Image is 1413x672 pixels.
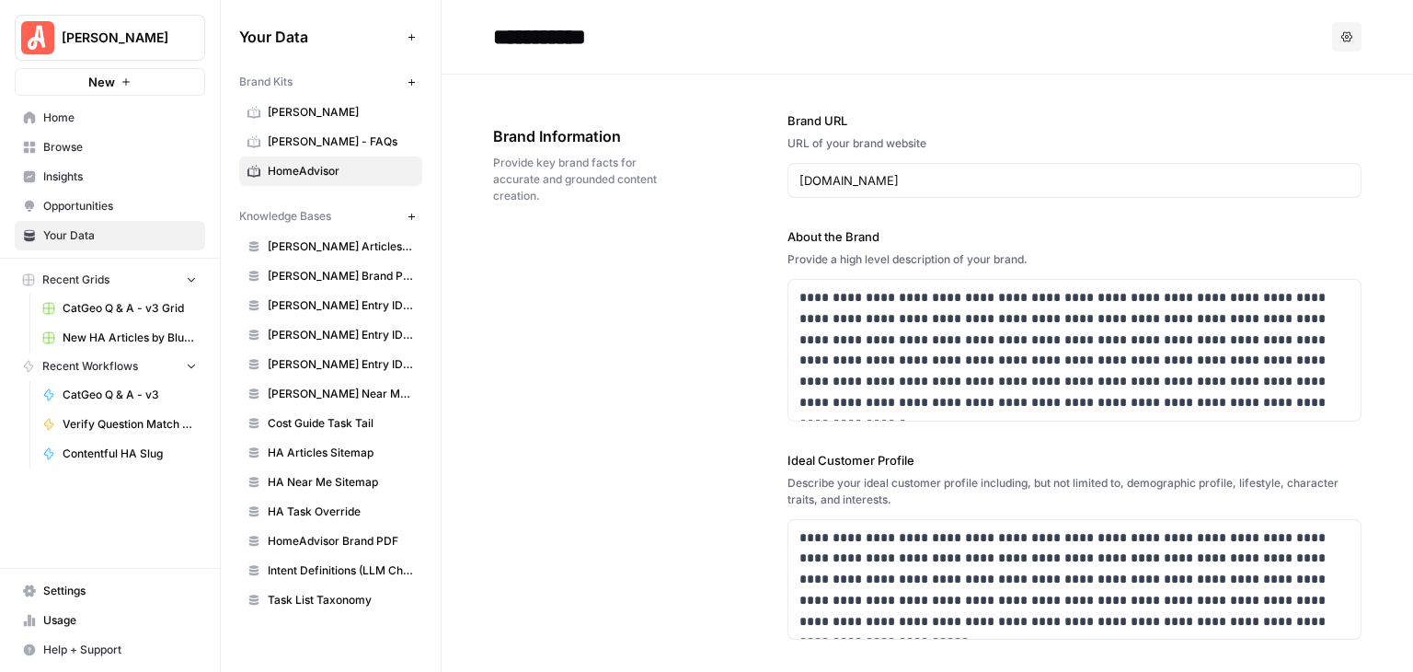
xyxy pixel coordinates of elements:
[239,74,293,90] span: Brand Kits
[239,350,422,379] a: [PERSON_NAME] Entry IDs: Unified Task
[239,585,422,615] a: Task List Taxonomy
[239,497,422,527] a: HA Task Override
[268,562,414,579] span: Intent Definitions (LLM Chatbot)
[239,261,422,291] a: [PERSON_NAME] Brand PDF
[15,576,205,606] a: Settings
[63,300,197,317] span: CatGeo Q & A - v3 Grid
[239,232,422,261] a: [PERSON_NAME] Articles Sitemaps
[268,356,414,373] span: [PERSON_NAME] Entry IDs: Unified Task
[239,556,422,585] a: Intent Definitions (LLM Chatbot)
[15,266,205,294] button: Recent Grids
[268,238,414,255] span: [PERSON_NAME] Articles Sitemaps
[21,21,54,54] img: Angi Logo
[239,379,422,409] a: [PERSON_NAME] Near Me Sitemap
[34,323,205,353] a: New HA Articles by Blueprint Grid
[15,133,205,162] a: Browse
[239,291,422,320] a: [PERSON_NAME] Entry IDs: Location
[239,98,422,127] a: [PERSON_NAME]
[239,127,422,156] a: [PERSON_NAME] - FAQs
[15,635,205,665] button: Help + Support
[34,410,205,439] a: Verify Question Match Template
[63,330,197,346] span: New HA Articles by Blueprint Grid
[239,320,422,350] a: [PERSON_NAME] Entry IDs: Questions
[15,103,205,133] a: Home
[239,26,400,48] span: Your Data
[268,445,414,461] span: HA Articles Sitemap
[15,221,205,250] a: Your Data
[43,227,197,244] span: Your Data
[34,294,205,323] a: CatGeo Q & A - v3 Grid
[43,642,197,658] span: Help + Support
[42,358,138,375] span: Recent Workflows
[268,474,414,491] span: HA Near Me Sitemap
[787,251,1361,268] div: Provide a high level description of your brand.
[787,227,1361,246] label: About the Brand
[268,415,414,432] span: Cost Guide Task Tail
[799,171,1350,190] input: www.sundaysoccer.com
[268,386,414,402] span: [PERSON_NAME] Near Me Sitemap
[15,68,205,96] button: New
[15,191,205,221] a: Opportunities
[239,527,422,556] a: HomeAdvisor Brand PDF
[15,353,205,380] button: Recent Workflows
[15,162,205,191] a: Insights
[268,104,414,121] span: [PERSON_NAME]
[43,198,197,214] span: Opportunities
[62,29,173,47] span: [PERSON_NAME]
[239,156,422,186] a: HomeAdvisor
[43,139,197,156] span: Browse
[787,111,1361,130] label: Brand URL
[268,533,414,550] span: HomeAdvisor Brand PDF
[42,272,109,288] span: Recent Grids
[493,155,684,204] span: Provide key brand facts for accurate and grounded content creation.
[268,268,414,284] span: [PERSON_NAME] Brand PDF
[493,125,684,147] span: Brand Information
[239,409,422,438] a: Cost Guide Task Tail
[15,606,205,635] a: Usage
[268,163,414,180] span: HomeAdvisor
[268,592,414,608] span: Task List Taxonomy
[268,297,414,314] span: [PERSON_NAME] Entry IDs: Location
[268,504,414,520] span: HA Task Override
[15,15,205,61] button: Workspace: Angi
[63,416,197,433] span: Verify Question Match Template
[268,133,414,150] span: [PERSON_NAME] - FAQs
[787,135,1361,152] div: URL of your brand website
[63,387,197,403] span: CatGeo Q & A - v3
[43,612,197,629] span: Usage
[239,468,422,497] a: HA Near Me Sitemap
[239,438,422,468] a: HA Articles Sitemap
[43,583,197,599] span: Settings
[787,475,1361,508] div: Describe your ideal customer profile including, but not limited to, demographic profile, lifestyl...
[43,168,197,185] span: Insights
[268,327,414,343] span: [PERSON_NAME] Entry IDs: Questions
[787,451,1361,469] label: Ideal Customer Profile
[34,439,205,469] a: Contentful HA Slug
[239,208,331,225] span: Knowledge Bases
[34,380,205,410] a: CatGeo Q & A - v3
[88,73,115,91] span: New
[43,110,197,126] span: Home
[63,446,197,462] span: Contentful HA Slug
